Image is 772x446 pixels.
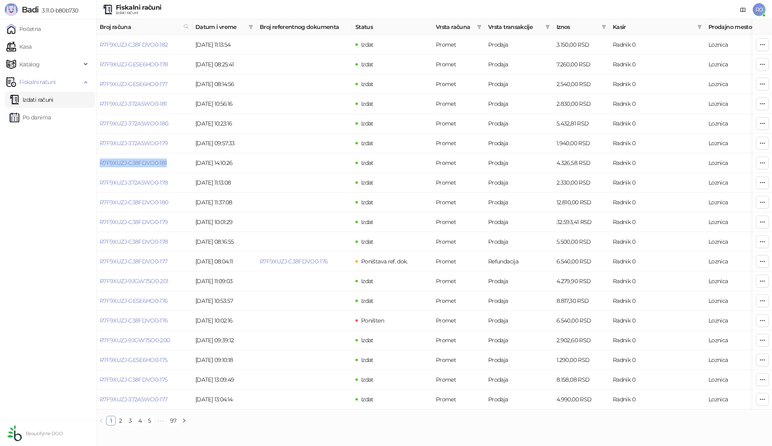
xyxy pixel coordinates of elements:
[100,140,168,147] a: R7F9XUZJ-372A5WO0-179
[192,311,257,331] td: [DATE] 10:02:16
[610,19,705,35] th: Kasir
[100,238,168,245] a: R7F9XUZJ-C38FDVO0-178
[192,271,257,291] td: [DATE] 11:09:03
[553,212,610,232] td: 32.593,41 RSD
[19,74,55,90] span: Fiskalni računi
[19,56,40,72] span: Katalog
[600,21,608,33] span: filter
[433,35,485,55] td: Promet
[192,331,257,350] td: [DATE] 09:39:12
[179,416,189,425] button: right
[610,94,705,114] td: Radnik 0
[96,370,192,390] td: R7F9XUZJ-C38FDVO0-175
[100,159,167,166] a: R7F9XUZJ-C38FDVO0-181
[96,416,106,425] li: Prethodna strana
[96,19,192,35] th: Broj računa
[485,252,553,271] td: Refundacija
[248,25,253,29] span: filter
[553,74,610,94] td: 2.540,00 RSD
[485,134,553,153] td: Prodaja
[433,19,485,35] th: Vrsta računa
[192,114,257,134] td: [DATE] 10:23:16
[107,416,115,425] a: 1
[192,193,257,212] td: [DATE] 11:37:08
[361,277,374,285] span: Izdat
[433,173,485,193] td: Promet
[10,109,51,125] a: Po danima
[96,134,192,153] td: R7F9XUZJ-372A5WO0-179
[433,311,485,331] td: Promet
[485,232,553,252] td: Prodaja
[100,376,168,383] a: R7F9XUZJ-C38FDVO0-175
[135,416,145,425] li: 4
[610,232,705,252] td: Radnik 0
[192,232,257,252] td: [DATE] 08:16:55
[192,134,257,153] td: [DATE] 09:57:33
[116,416,125,425] a: 2
[361,337,374,344] span: Izdat
[100,179,168,186] a: R7F9XUZJ-372A5WO0-178
[485,193,553,212] td: Prodaja
[553,35,610,55] td: 3.150,00 RSD
[100,337,170,344] a: R7F9XUZJ-9JGW75O0-200
[182,418,187,423] span: right
[485,370,553,390] td: Prodaja
[610,311,705,331] td: Radnik 0
[257,19,352,35] th: Broj referentnog dokumenta
[610,74,705,94] td: Radnik 0
[192,153,257,173] td: [DATE] 14:10:26
[39,7,78,14] span: 3.11.0-b80b730
[125,416,135,425] li: 3
[485,390,553,409] td: Prodaja
[361,396,374,403] span: Izdat
[433,370,485,390] td: Promet
[167,416,179,425] li: 97
[553,370,610,390] td: 8.158,08 RSD
[610,212,705,232] td: Radnik 0
[488,23,542,31] span: Vrsta transakcije
[100,317,168,324] a: R7F9XUZJ-C38FDVO0-176
[100,199,168,206] a: R7F9XUZJ-C38FDVO0-180
[100,61,168,68] a: R7F9XUZJ-GESE6HO0-178
[553,311,610,331] td: 6.540,00 RSD
[96,173,192,193] td: R7F9XUZJ-372A5WO0-178
[361,317,384,324] span: Poništen
[485,271,553,291] td: Prodaja
[96,55,192,74] td: R7F9XUZJ-GESE6HO0-178
[192,390,257,409] td: [DATE] 13:04:14
[361,159,374,166] span: Izdat
[100,100,167,107] a: R7F9XUZJ-372A5WO0-181
[145,416,154,425] li: 5
[553,134,610,153] td: 1.940,00 RSD
[485,94,553,114] td: Prodaja
[96,416,106,425] button: left
[96,193,192,212] td: R7F9XUZJ-C38FDVO0-180
[485,291,553,311] td: Prodaja
[433,94,485,114] td: Promet
[192,212,257,232] td: [DATE] 10:01:29
[96,390,192,409] td: R7F9XUZJ-372A5WO0-177
[96,350,192,370] td: R7F9XUZJ-GESE6HO0-175
[433,350,485,370] td: Promet
[610,153,705,173] td: Radnik 0
[96,271,192,291] td: R7F9XUZJ-9JGW75O0-201
[610,390,705,409] td: Radnik 0
[100,218,168,226] a: R7F9XUZJ-C38FDVO0-179
[433,271,485,291] td: Promet
[100,23,180,31] span: Broj računa
[192,35,257,55] td: [DATE] 11:13:54
[361,199,374,206] span: Izdat
[485,153,553,173] td: Prodaja
[485,173,553,193] td: Prodaja
[433,134,485,153] td: Promet
[610,193,705,212] td: Radnik 0
[26,431,63,436] small: Beautifyme DOO
[610,55,705,74] td: Radnik 0
[96,252,192,271] td: R7F9XUZJ-C38FDVO0-177
[753,3,766,16] span: R0
[106,416,116,425] li: 1
[96,212,192,232] td: R7F9XUZJ-C38FDVO0-179
[610,173,705,193] td: Radnik 0
[192,55,257,74] td: [DATE] 08:25:41
[610,114,705,134] td: Radnik 0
